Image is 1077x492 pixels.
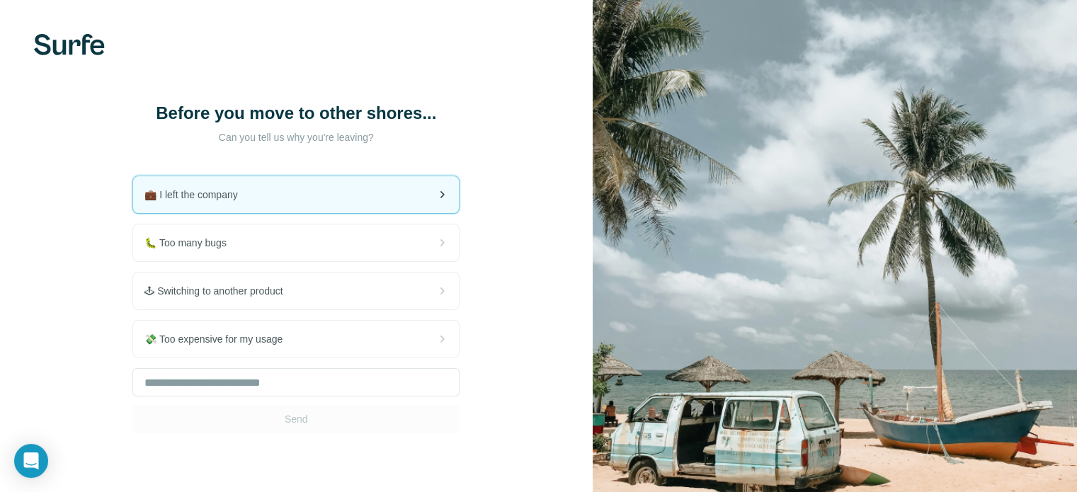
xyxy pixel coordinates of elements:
[144,236,238,250] span: 🐛 Too many bugs
[34,34,105,55] img: Surfe's logo
[14,444,48,478] div: Open Intercom Messenger
[154,102,438,125] h1: Before you move to other shores...
[144,284,294,298] span: 🕹 Switching to another product
[154,130,438,144] p: Can you tell us why you're leaving?
[144,332,294,346] span: 💸 Too expensive for my usage
[144,188,249,202] span: 💼 I left the company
